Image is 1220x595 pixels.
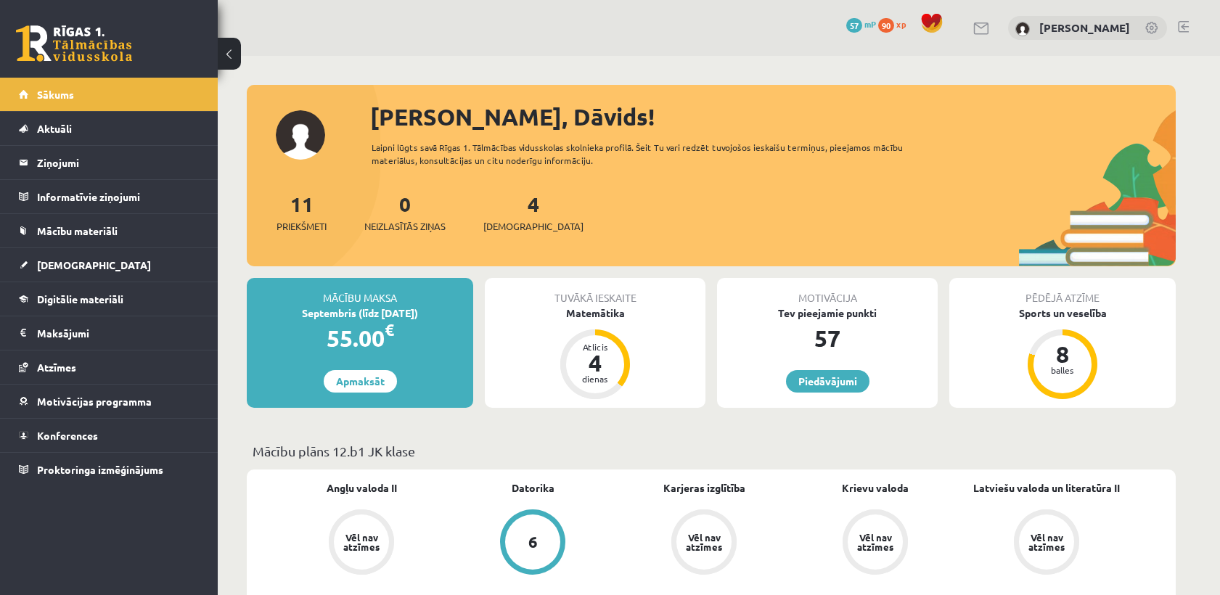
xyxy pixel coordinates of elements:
[1015,22,1030,36] img: Dāvids Anaņjevs
[37,361,76,374] span: Atzīmes
[19,248,200,282] a: [DEMOGRAPHIC_DATA]
[483,191,584,234] a: 4[DEMOGRAPHIC_DATA]
[37,292,123,305] span: Digitālie materiāli
[1026,533,1067,551] div: Vēl nav atzīmes
[276,509,447,578] a: Vēl nav atzīmes
[973,480,1120,496] a: Latviešu valoda un literatūra II
[717,321,938,356] div: 57
[19,419,200,452] a: Konferences
[37,395,152,408] span: Motivācijas programma
[19,453,200,486] a: Proktoringa izmēģinājums
[19,214,200,247] a: Mācību materiāli
[485,305,705,321] div: Matemātika
[846,18,862,33] span: 57
[327,480,397,496] a: Angļu valoda II
[277,191,327,234] a: 11Priekšmeti
[19,385,200,418] a: Motivācijas programma
[19,282,200,316] a: Digitālie materiāli
[846,18,876,30] a: 57 mP
[864,18,876,30] span: mP
[1039,20,1130,35] a: [PERSON_NAME]
[1041,366,1084,374] div: balles
[896,18,906,30] span: xp
[16,25,132,62] a: Rīgas 1. Tālmācības vidusskola
[717,278,938,305] div: Motivācija
[512,480,554,496] a: Datorika
[663,480,745,496] a: Karjeras izglītība
[37,429,98,442] span: Konferences
[37,258,151,271] span: [DEMOGRAPHIC_DATA]
[684,533,724,551] div: Vēl nav atzīmes
[19,180,200,213] a: Informatīvie ziņojumi
[949,278,1176,305] div: Pēdējā atzīme
[19,78,200,111] a: Sākums
[961,509,1132,578] a: Vēl nav atzīmes
[37,463,163,476] span: Proktoringa izmēģinājums
[878,18,894,33] span: 90
[37,88,74,101] span: Sākums
[19,146,200,179] a: Ziņojumi
[370,99,1176,134] div: [PERSON_NAME], Dāvids!
[247,278,473,305] div: Mācību maksa
[37,146,200,179] legend: Ziņojumi
[485,305,705,401] a: Matemātika Atlicis 4 dienas
[37,180,200,213] legend: Informatīvie ziņojumi
[855,533,896,551] div: Vēl nav atzīmes
[483,219,584,234] span: [DEMOGRAPHIC_DATA]
[37,122,72,135] span: Aktuāli
[364,191,446,234] a: 0Neizlasītās ziņas
[253,441,1170,461] p: Mācību plāns 12.b1 JK klase
[717,305,938,321] div: Tev pieejamie punkti
[341,533,382,551] div: Vēl nav atzīmes
[19,316,200,350] a: Maksājumi
[19,350,200,384] a: Atzīmes
[573,351,617,374] div: 4
[573,374,617,383] div: dienas
[786,370,869,393] a: Piedāvājumi
[949,305,1176,321] div: Sports un veselība
[790,509,961,578] a: Vēl nav atzīmes
[19,112,200,145] a: Aktuāli
[247,305,473,321] div: Septembris (līdz [DATE])
[37,224,118,237] span: Mācību materiāli
[385,319,394,340] span: €
[372,141,929,167] div: Laipni lūgts savā Rīgas 1. Tālmācības vidusskolas skolnieka profilā. Šeit Tu vari redzēt tuvojošo...
[247,321,473,356] div: 55.00
[842,480,909,496] a: Krievu valoda
[37,316,200,350] legend: Maksājumi
[878,18,913,30] a: 90 xp
[277,219,327,234] span: Priekšmeti
[447,509,618,578] a: 6
[949,305,1176,401] a: Sports un veselība 8 balles
[618,509,790,578] a: Vēl nav atzīmes
[528,534,538,550] div: 6
[485,278,705,305] div: Tuvākā ieskaite
[573,342,617,351] div: Atlicis
[1041,342,1084,366] div: 8
[364,219,446,234] span: Neizlasītās ziņas
[324,370,397,393] a: Apmaksāt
